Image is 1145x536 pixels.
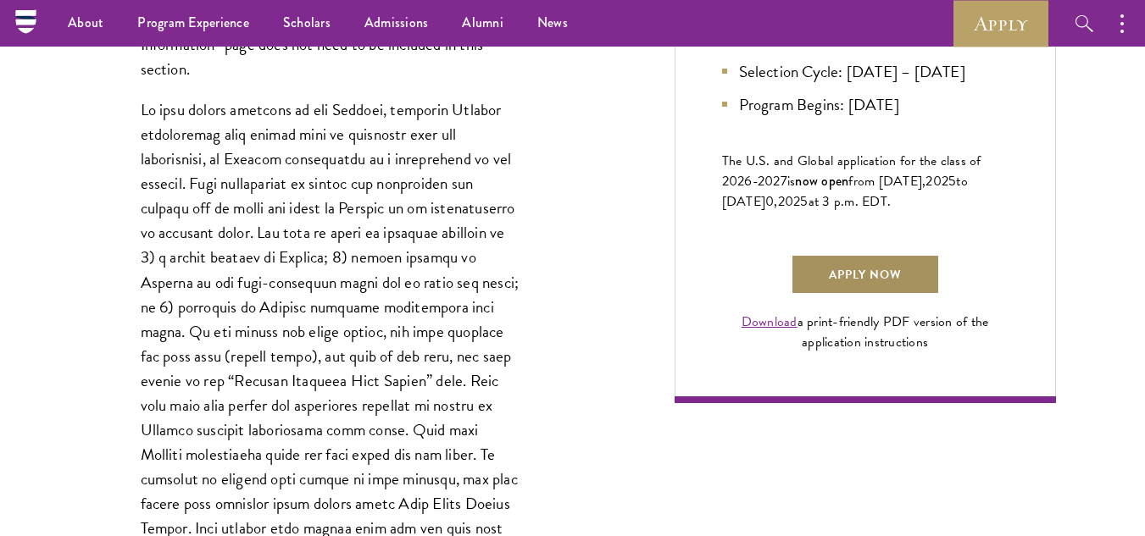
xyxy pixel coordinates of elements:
span: The U.S. and Global application for the class of 202 [722,151,981,191]
span: now open [795,171,848,191]
div: a print-friendly PDF version of the application instructions [722,312,1009,352]
a: Apply Now [791,254,940,295]
span: to [DATE] [722,171,968,212]
span: from [DATE], [848,171,925,191]
a: Download [742,312,798,332]
span: , [774,191,777,212]
li: Program Begins: [DATE] [722,92,1009,117]
span: 5 [800,191,808,212]
li: Selection Cycle: [DATE] – [DATE] [722,59,1009,84]
span: -202 [753,171,781,191]
span: 202 [925,171,948,191]
span: 6 [744,171,752,191]
span: 5 [948,171,956,191]
span: is [787,171,796,191]
span: 0 [765,191,774,212]
span: 202 [778,191,801,212]
span: at 3 p.m. EDT. [809,191,892,212]
span: 7 [781,171,787,191]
